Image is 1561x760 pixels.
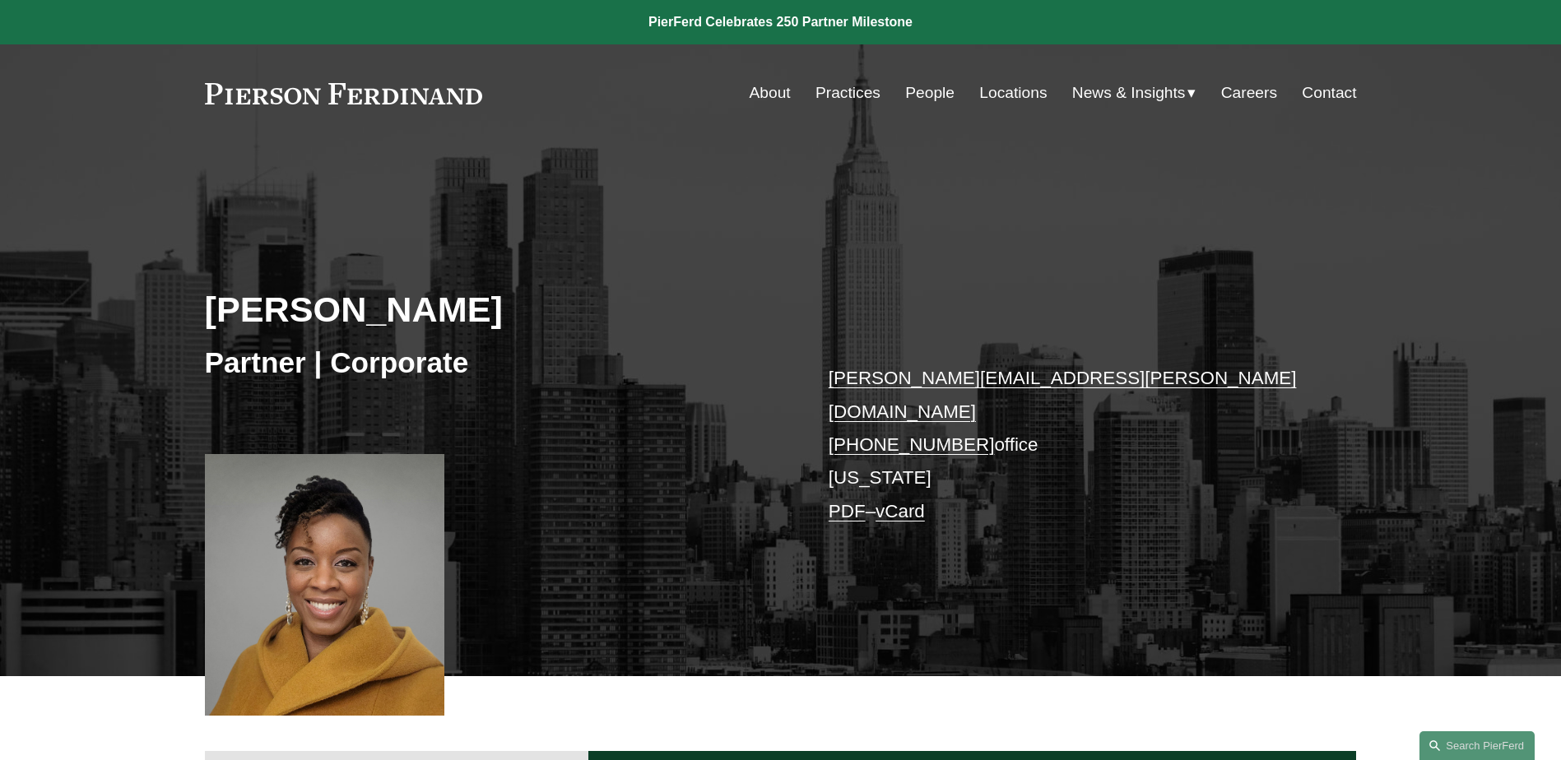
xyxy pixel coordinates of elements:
a: Practices [815,77,880,109]
a: Careers [1221,77,1277,109]
span: News & Insights [1072,79,1186,108]
a: folder dropdown [1072,77,1196,109]
a: About [750,77,791,109]
a: vCard [876,501,925,521]
a: Search this site [1419,731,1535,760]
a: Locations [979,77,1047,109]
a: [PERSON_NAME][EMAIL_ADDRESS][PERSON_NAME][DOMAIN_NAME] [829,368,1297,421]
a: People [905,77,955,109]
a: Contact [1302,77,1356,109]
h2: [PERSON_NAME] [205,288,781,331]
a: [PHONE_NUMBER] [829,434,995,455]
a: PDF [829,501,866,521]
h3: Partner | Corporate [205,345,781,381]
p: office [US_STATE] – [829,362,1308,528]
